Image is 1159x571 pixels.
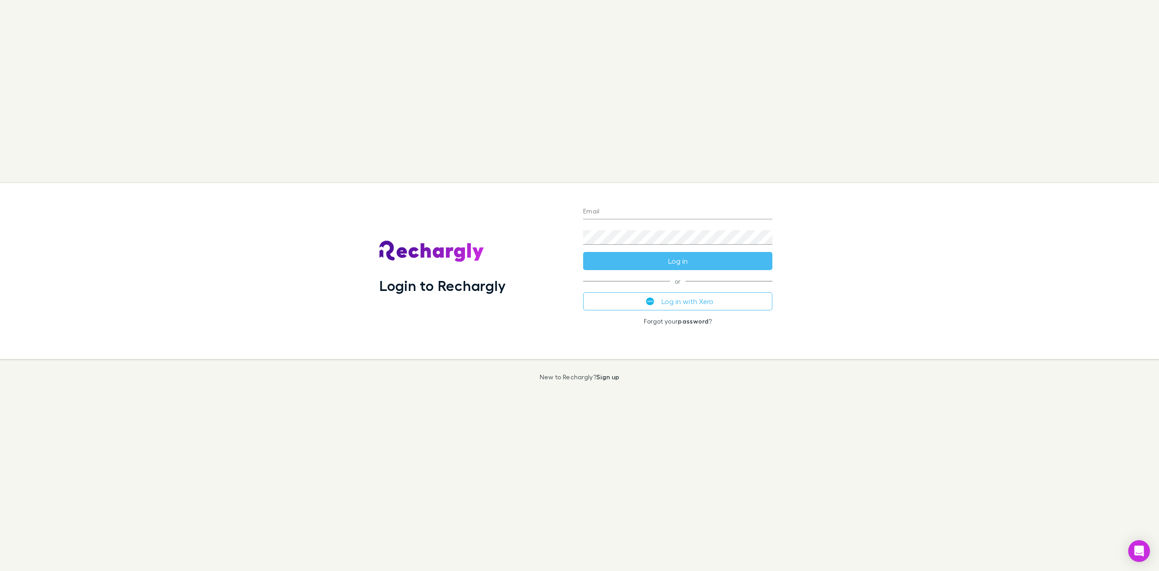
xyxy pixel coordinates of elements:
a: Sign up [596,373,619,381]
a: password [678,317,709,325]
div: Open Intercom Messenger [1128,540,1150,562]
img: Rechargly's Logo [379,241,484,262]
button: Log in with Xero [583,292,772,310]
h1: Login to Rechargly [379,277,506,294]
p: Forgot your ? [583,318,772,325]
button: Log in [583,252,772,270]
img: Xero's logo [646,297,654,305]
p: New to Rechargly? [540,373,620,381]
